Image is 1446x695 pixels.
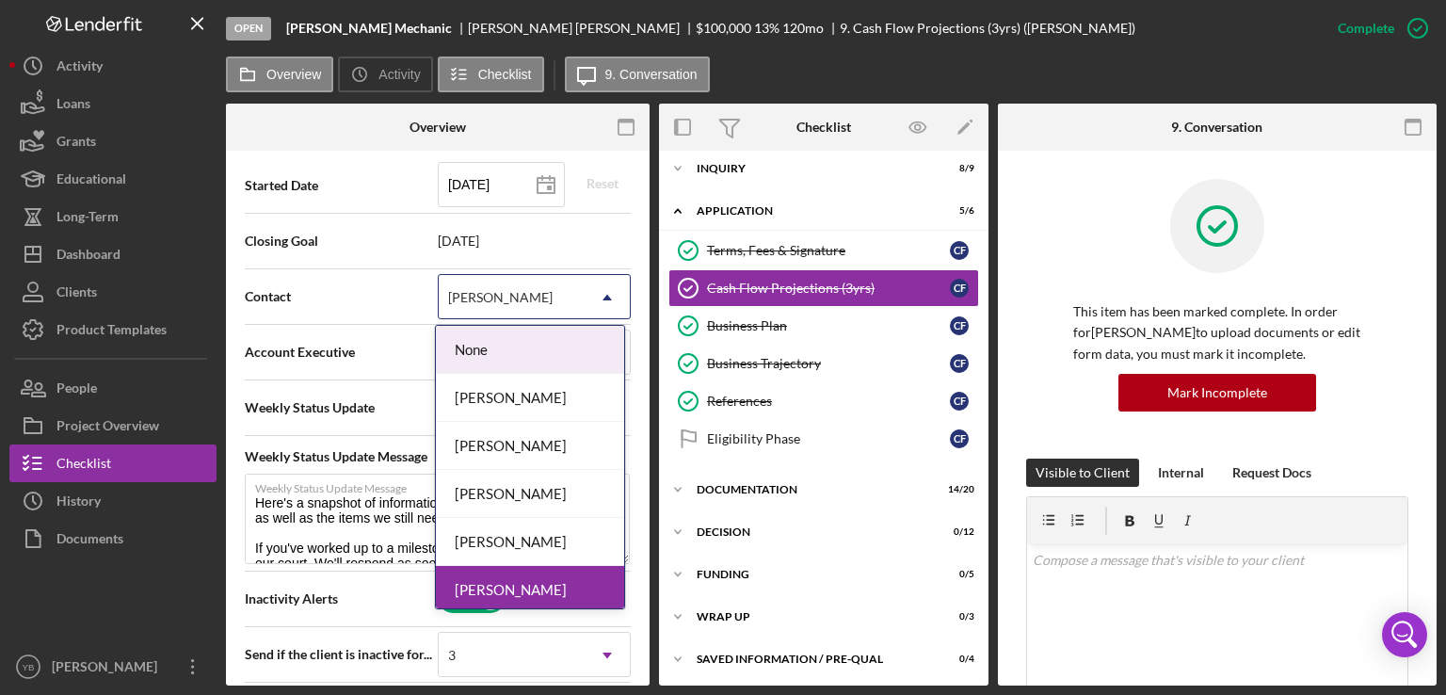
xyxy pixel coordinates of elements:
button: Reset [574,170,631,198]
div: [PERSON_NAME] [PERSON_NAME] [468,21,696,36]
div: People [56,369,97,412]
button: 9. Conversation [565,57,710,92]
div: Clients [56,273,97,315]
span: Inactivity Alerts [245,590,438,608]
div: Funding [697,569,927,580]
div: 5 / 6 [940,205,974,217]
span: Closing Goal [245,232,438,251]
div: Activity [56,47,103,89]
button: Clients [9,273,217,311]
div: Documents [56,520,123,562]
div: Terms, Fees & Signature [707,243,950,258]
div: 9. Cash Flow Projections (3yrs) ([PERSON_NAME]) [840,21,1135,36]
div: Product Templates [56,311,167,353]
div: Checklist [796,120,851,135]
div: Saved Information / Pre-Qual [697,654,927,665]
div: References [707,394,950,409]
button: History [9,482,217,520]
span: Contact [245,287,438,306]
div: Loans [56,85,90,127]
div: Application [697,205,927,217]
a: Cash Flow Projections (3yrs)CF [668,269,979,307]
button: Educational [9,160,217,198]
a: Business TrajectoryCF [668,345,979,382]
span: Started Date [245,176,438,195]
div: Cash Flow Projections (3yrs) [707,281,950,296]
div: Decision [697,526,927,538]
a: Eligibility PhaseCF [668,420,979,458]
div: 9. Conversation [1171,120,1262,135]
div: Request Docs [1232,459,1311,487]
div: Inquiry [697,163,927,174]
span: Send if the client is inactive for... [245,645,438,664]
div: 13 % [754,21,779,36]
div: Business Trajectory [707,356,950,371]
button: Loans [9,85,217,122]
text: YB [23,662,35,672]
a: ReferencesCF [668,382,979,420]
button: Grants [9,122,217,160]
div: [PERSON_NAME] [436,518,624,566]
div: History [56,482,101,525]
button: Dashboard [9,235,217,273]
div: Dashboard [56,235,120,278]
div: [PERSON_NAME] [448,290,553,305]
div: 120 mo [782,21,824,36]
div: Eligibility Phase [707,431,950,446]
div: Open Intercom Messenger [1382,612,1427,657]
button: Project Overview [9,407,217,444]
span: Weekly Status Update [245,398,438,417]
div: Overview [410,120,466,135]
label: Overview [266,67,321,82]
p: This item has been marked complete. In order for [PERSON_NAME] to upload documents or edit form d... [1073,301,1361,364]
button: Checklist [9,444,217,482]
label: 9. Conversation [605,67,698,82]
button: Visible to Client [1026,459,1139,487]
label: Activity [378,67,420,82]
div: C F [950,316,969,335]
button: Overview [226,57,333,92]
span: $100,000 [696,20,751,36]
div: C F [950,241,969,260]
div: Open [226,17,271,40]
div: C F [950,354,969,373]
div: Wrap up [697,611,927,622]
div: [PERSON_NAME] [436,374,624,422]
button: Activity [9,47,217,85]
div: Educational [56,160,126,202]
label: Checklist [478,67,532,82]
div: Long-Term [56,198,119,240]
label: Weekly Status Update Message [255,475,630,495]
div: None [436,326,624,374]
div: C F [950,279,969,298]
button: Documents [9,520,217,558]
div: Project Overview [56,407,159,449]
button: Internal [1149,459,1213,487]
button: Mark Incomplete [1118,374,1316,412]
div: Documentation [697,484,927,495]
div: 3 [448,648,456,663]
button: People [9,369,217,407]
div: Grants [56,122,96,165]
a: Business PlanCF [668,307,979,345]
div: 0 / 5 [940,569,974,580]
button: Request Docs [1223,459,1321,487]
div: 0 / 12 [940,526,974,538]
button: Long-Term [9,198,217,235]
div: C F [950,429,969,448]
a: Terms, Fees & SignatureCF [668,232,979,269]
span: Weekly Status Update Message [245,447,631,466]
button: Product Templates [9,311,217,348]
button: YB[PERSON_NAME] [9,648,217,686]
